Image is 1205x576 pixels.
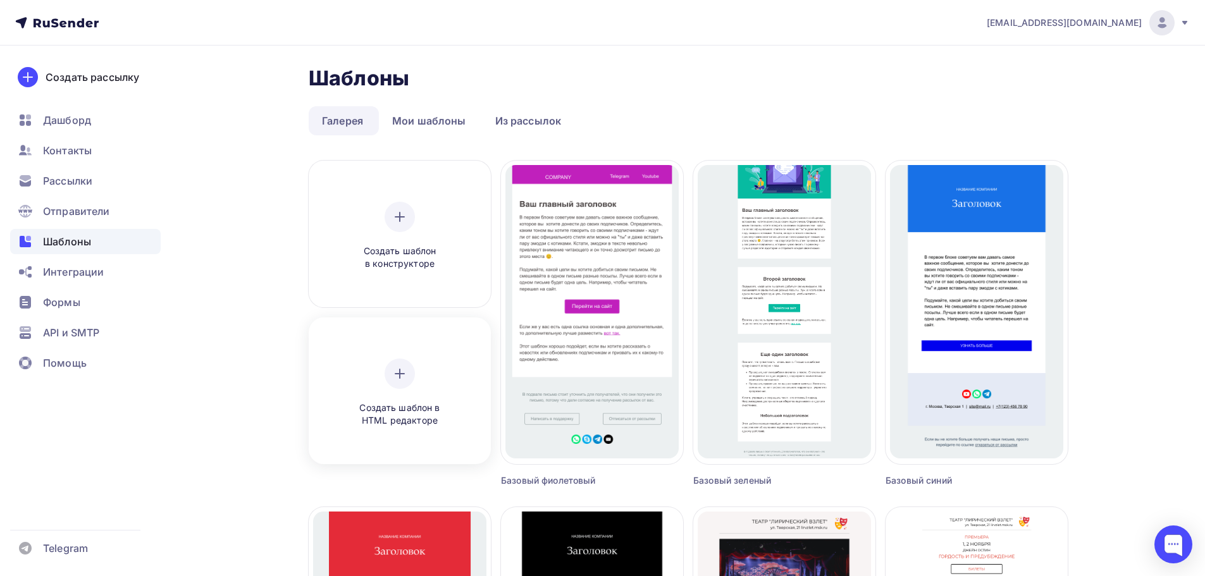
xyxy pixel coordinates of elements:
a: Формы [10,290,161,315]
a: Дашборд [10,107,161,133]
a: [EMAIL_ADDRESS][DOMAIN_NAME] [987,10,1190,35]
span: Помощь [43,355,87,371]
a: Рассылки [10,168,161,193]
span: Создать шаблон в HTML редакторе [340,401,460,427]
a: Шаблоны [10,229,161,254]
span: Контакты [43,143,92,158]
div: Базовый зеленый [693,474,830,487]
a: Из рассылок [482,106,575,135]
span: Дашборд [43,113,91,128]
div: Базовый синий [886,474,1022,487]
a: Мои шаблоны [379,106,479,135]
span: [EMAIL_ADDRESS][DOMAIN_NAME] [987,16,1142,29]
span: Рассылки [43,173,92,188]
div: Создать рассылку [46,70,139,85]
div: Базовый фиолетовый [501,474,638,487]
a: Отправители [10,199,161,224]
a: Контакты [10,138,161,163]
h2: Шаблоны [309,66,409,91]
span: Шаблоны [43,234,91,249]
span: Отправители [43,204,110,219]
span: Telegram [43,541,88,556]
span: Формы [43,295,80,310]
span: Интеграции [43,264,104,279]
a: Галерея [309,106,376,135]
span: API и SMTP [43,325,99,340]
span: Создать шаблон в конструкторе [340,245,460,271]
